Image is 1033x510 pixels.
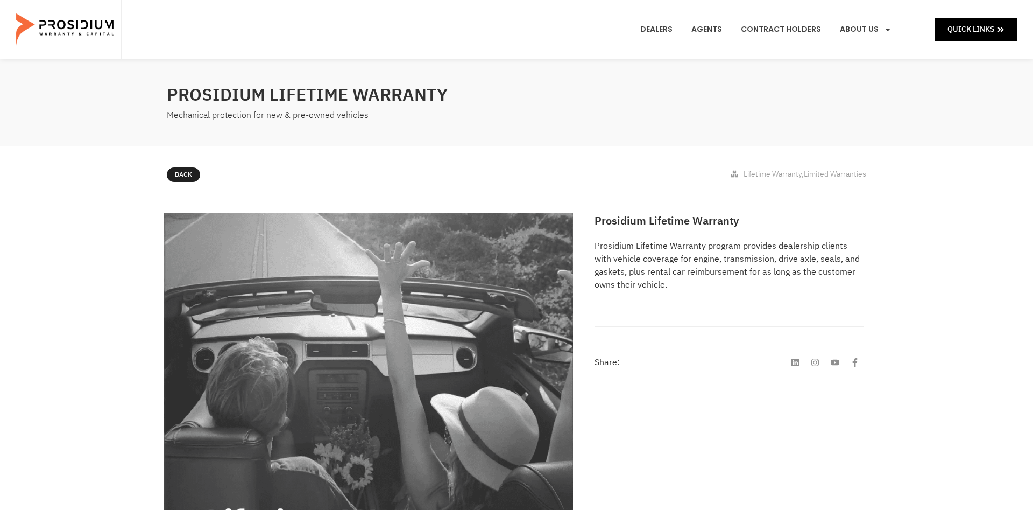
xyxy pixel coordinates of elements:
[595,240,864,291] p: Prosidium Lifetime Warranty program provides dealership clients with vehicle coverage for engine,...
[167,108,511,123] div: Mechanical protection for new & pre-owned vehicles
[744,169,866,180] span: ,
[832,10,900,50] a: About Us
[744,169,802,180] span: Lifetime Warranty
[632,10,900,50] nav: Menu
[167,167,200,183] a: Back
[632,10,681,50] a: Dealers
[733,10,829,50] a: Contract Holders
[595,213,864,229] h2: Prosidium Lifetime Warranty
[947,23,994,36] span: Quick Links
[935,18,1017,41] a: Quick Links
[167,82,511,108] h2: Prosidium Lifetime Warranty
[175,169,192,181] span: Back
[595,358,620,367] h4: Share:
[683,10,730,50] a: Agents
[804,169,866,180] span: Limited Warranties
